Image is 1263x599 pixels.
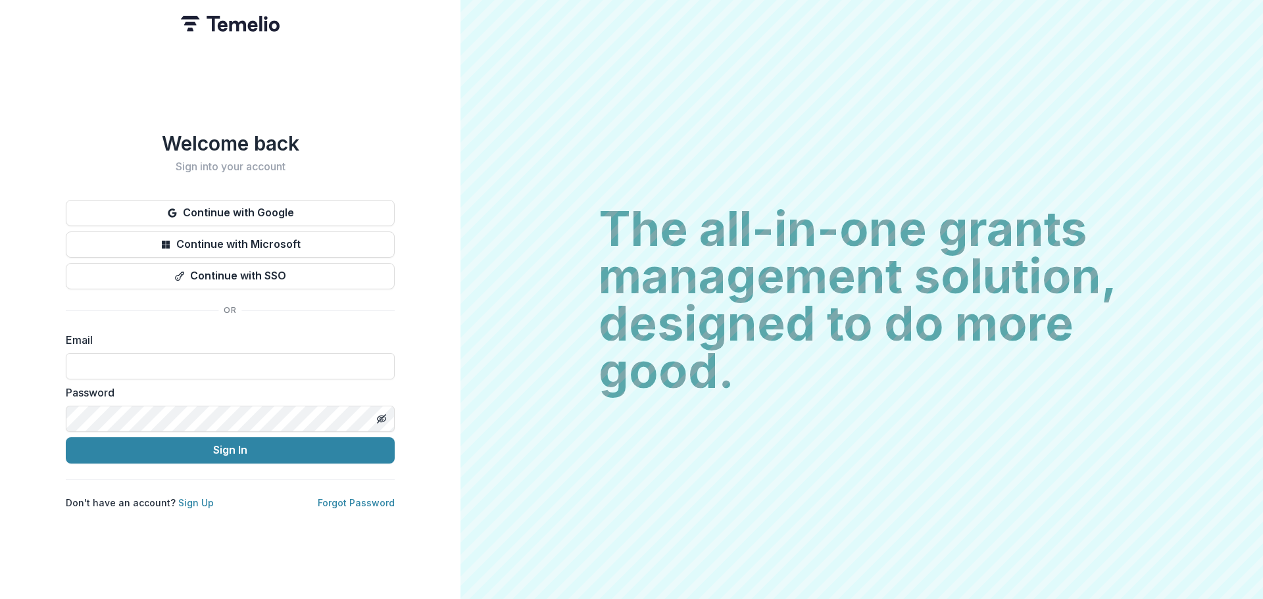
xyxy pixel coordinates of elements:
a: Sign Up [178,497,214,508]
label: Email [66,332,387,348]
h1: Welcome back [66,132,395,155]
button: Toggle password visibility [371,408,392,429]
button: Continue with SSO [66,263,395,289]
button: Continue with Microsoft [66,231,395,258]
a: Forgot Password [318,497,395,508]
button: Sign In [66,437,395,464]
label: Password [66,385,387,400]
img: Temelio [181,16,280,32]
p: Don't have an account? [66,496,214,510]
button: Continue with Google [66,200,395,226]
h2: Sign into your account [66,160,395,173]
